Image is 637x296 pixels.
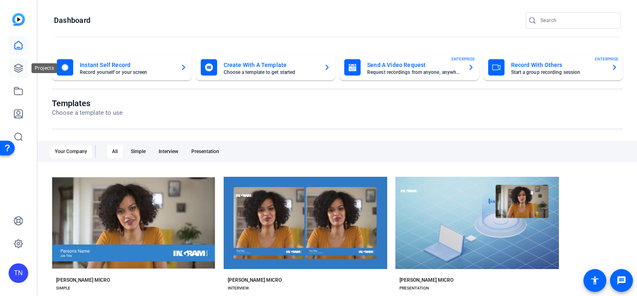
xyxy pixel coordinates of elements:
[595,56,619,62] span: ENTERPRISE
[154,145,183,158] div: Interview
[107,145,123,158] div: All
[511,70,605,75] mat-card-subtitle: Start a group recording session
[54,16,90,25] h1: Dashboard
[228,277,282,283] div: [PERSON_NAME] MICRO
[52,54,192,80] button: Instant Self RecordRecord yourself or your screen
[228,285,249,292] div: INTERVIEW
[367,60,461,70] mat-card-title: Send A Video Request
[451,56,475,62] span: ENTERPRISE
[56,277,110,283] div: [PERSON_NAME] MICRO
[367,70,461,75] mat-card-subtitle: Request recordings from anyone, anywhere
[399,277,453,283] div: [PERSON_NAME] MICRO
[224,70,318,75] mat-card-subtitle: Choose a template to get started
[9,263,28,283] div: TN
[196,54,336,80] button: Create With A TemplateChoose a template to get started
[52,108,123,118] p: Choose a template to use
[31,63,57,73] div: Projects
[56,285,70,292] div: SIMPLE
[80,70,174,75] mat-card-subtitle: Record yourself or your screen
[186,145,224,158] div: Presentation
[12,13,25,26] img: blue-gradient.svg
[590,276,600,285] mat-icon: accessibility
[224,60,318,70] mat-card-title: Create With A Template
[511,60,605,70] mat-card-title: Record With Others
[399,285,429,292] div: PRESENTATION
[80,60,174,70] mat-card-title: Instant Self Record
[50,145,92,158] div: Your Company
[126,145,150,158] div: Simple
[541,16,614,25] input: Search
[52,98,123,108] h1: Templates
[339,54,479,80] button: Send A Video RequestRequest recordings from anyone, anywhereENTERPRISE
[617,276,626,285] mat-icon: message
[483,54,623,80] button: Record With OthersStart a group recording sessionENTERPRISE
